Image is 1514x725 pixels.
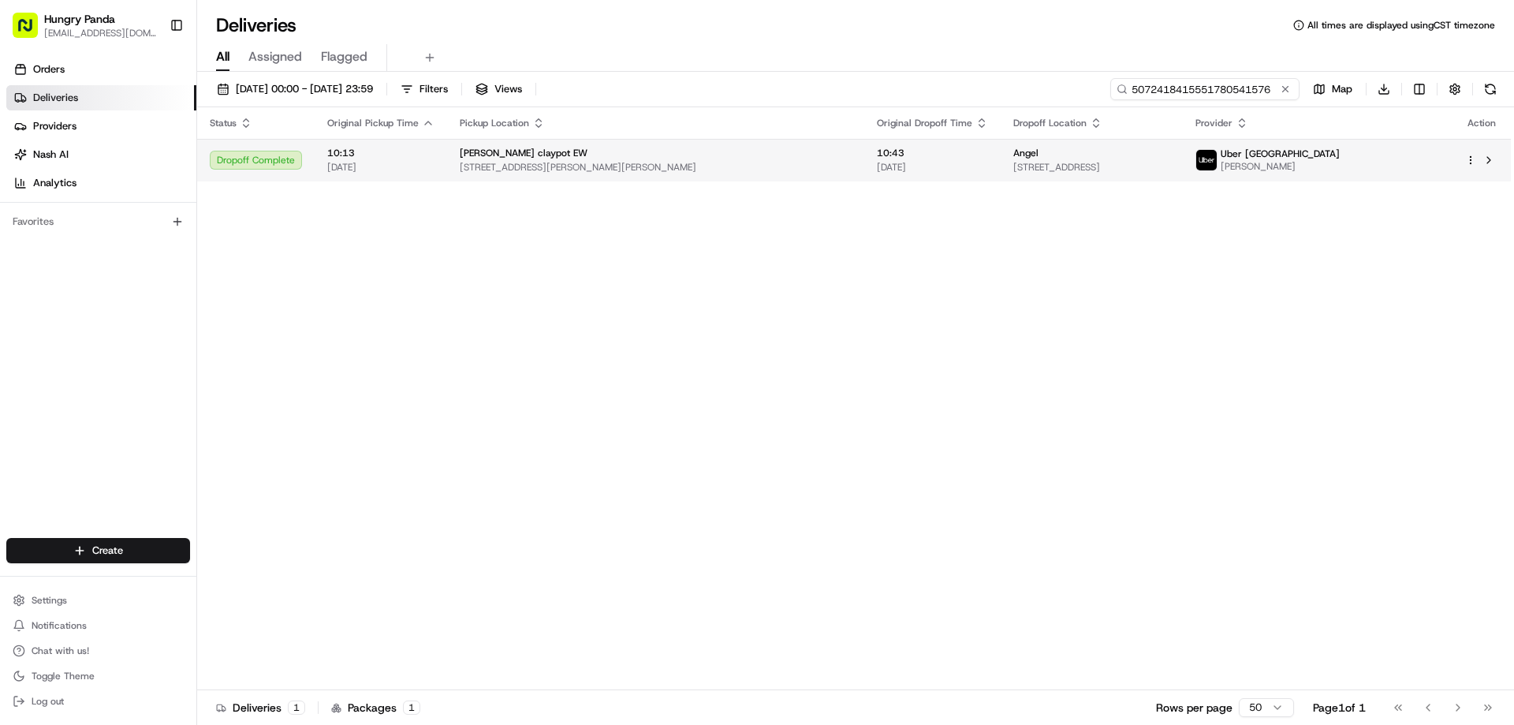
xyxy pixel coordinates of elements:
[92,544,123,558] span: Create
[6,640,190,662] button: Chat with us!
[288,701,305,715] div: 1
[1479,78,1501,100] button: Refresh
[16,63,287,88] p: Welcome 👋
[133,354,146,367] div: 💻
[244,202,287,221] button: See all
[33,62,65,77] span: Orders
[131,287,136,300] span: •
[71,166,217,179] div: We're available if you need us!
[16,354,28,367] div: 📗
[33,91,78,105] span: Deliveries
[6,85,196,110] a: Deliveries
[460,117,529,129] span: Pickup Location
[1313,700,1366,716] div: Page 1 of 1
[52,245,58,257] span: •
[32,670,95,682] span: Toggle Theme
[44,11,115,27] button: Hungry Panda
[6,589,190,611] button: Settings
[877,161,988,174] span: [DATE]
[494,82,522,96] span: Views
[331,700,420,716] div: Packages
[6,6,163,44] button: Hungry Panda[EMAIL_ADDRESS][DOMAIN_NAME]
[111,391,191,403] a: Powered byPylon
[268,155,287,174] button: Start new chat
[16,151,44,179] img: 1736555255976-a54dd68f-1ca7-489b-9aae-adbdc363a1c4
[1013,161,1170,174] span: [STREET_ADDRESS]
[236,82,373,96] span: [DATE] 00:00 - [DATE] 23:59
[877,147,988,159] span: 10:43
[1156,700,1232,716] p: Rows per page
[6,57,196,82] a: Orders
[127,346,259,375] a: 💻API Documentation
[210,78,380,100] button: [DATE] 00:00 - [DATE] 23:59
[248,47,302,66] span: Assigned
[16,16,47,47] img: Nash
[33,119,76,133] span: Providers
[16,205,101,218] div: Past conversations
[1221,148,1340,160] span: Uber [GEOGRAPHIC_DATA]
[6,538,190,563] button: Create
[32,695,64,708] span: Log out
[321,47,367,66] span: Flagged
[216,47,229,66] span: All
[6,615,190,637] button: Notifications
[327,117,419,129] span: Original Pickup Time
[32,353,121,368] span: Knowledge Base
[140,287,170,300] span: 8月7日
[460,147,587,159] span: [PERSON_NAME] claypot EW
[9,346,127,375] a: 📗Knowledge Base
[33,148,69,162] span: Nash AI
[420,82,448,96] span: Filters
[32,619,87,632] span: Notifications
[149,353,253,368] span: API Documentation
[33,176,76,190] span: Analytics
[460,161,852,174] span: [STREET_ADDRESS][PERSON_NAME][PERSON_NAME]
[157,391,191,403] span: Pylon
[216,13,296,38] h1: Deliveries
[403,701,420,715] div: 1
[393,78,455,100] button: Filters
[1465,117,1498,129] div: Action
[1306,78,1359,100] button: Map
[1110,78,1300,100] input: Type to search
[1332,82,1352,96] span: Map
[41,102,260,118] input: Clear
[1013,147,1039,159] span: Angel
[6,170,196,196] a: Analytics
[32,645,89,657] span: Chat with us!
[1195,117,1232,129] span: Provider
[44,27,157,39] button: [EMAIL_ADDRESS][DOMAIN_NAME]
[32,594,67,607] span: Settings
[49,287,128,300] span: [PERSON_NAME]
[6,114,196,139] a: Providers
[71,151,259,166] div: Start new chat
[216,700,305,716] div: Deliveries
[1013,117,1087,129] span: Dropoff Location
[32,288,44,301] img: 1736555255976-a54dd68f-1ca7-489b-9aae-adbdc363a1c4
[877,117,972,129] span: Original Dropoff Time
[6,665,190,687] button: Toggle Theme
[327,147,434,159] span: 10:13
[327,161,434,174] span: [DATE]
[16,272,41,297] img: Asif Zaman Khan
[6,690,190,712] button: Log out
[468,78,529,100] button: Views
[33,151,62,179] img: 1727276513143-84d647e1-66c0-4f92-a045-3c9f9f5dfd92
[1196,150,1217,170] img: uber-new-logo.jpeg
[1307,19,1495,32] span: All times are displayed using CST timezone
[1221,160,1340,173] span: [PERSON_NAME]
[210,117,237,129] span: Status
[6,142,196,167] a: Nash AI
[61,245,98,257] span: 8月15日
[6,209,190,234] div: Favorites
